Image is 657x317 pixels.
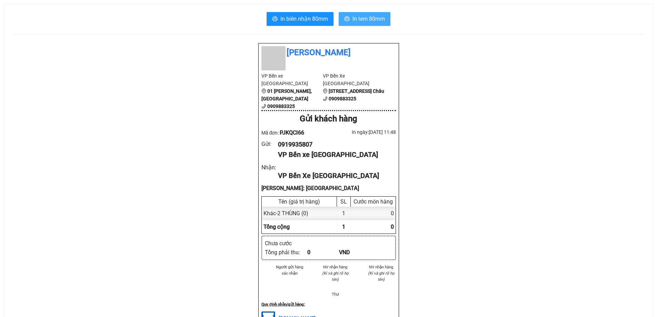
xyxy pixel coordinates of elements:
[339,248,371,257] div: VND
[280,14,328,23] span: In biên nhận 80mm
[272,16,278,22] span: printer
[261,128,329,137] div: Mã đơn:
[261,163,278,172] div: Nhận :
[261,140,278,148] div: Gửi :
[323,96,328,101] span: phone
[391,224,394,230] span: 0
[339,12,390,26] button: printerIn tem 80mm
[367,264,396,270] li: NV nhận hàng
[263,198,335,205] div: Tên (giá trị hàng)
[329,88,384,94] b: [STREET_ADDRESS] Châu
[321,264,350,270] li: NV nhận hàng
[261,72,323,87] li: VP Bến xe [GEOGRAPHIC_DATA]
[280,129,304,136] span: PJKQCI66
[267,103,295,109] b: 0909883325
[339,198,349,205] div: SL
[267,12,334,26] button: printerIn biên nhận 80mm
[278,149,390,160] div: VP Bến xe [GEOGRAPHIC_DATA]
[278,140,390,149] div: 0919935807
[352,14,385,23] span: In tem 80mm
[275,264,305,276] li: Người gửi hàng xác nhận
[261,112,396,126] div: Gửi khách hàng
[263,210,308,217] span: Khác - 2 THÙNG (0)
[323,89,328,93] span: environment
[261,104,266,109] span: phone
[323,72,385,87] li: VP Bến Xe [GEOGRAPHIC_DATA]
[263,224,290,230] span: Tổng cộng
[329,96,356,101] b: 0909883325
[329,128,396,136] div: In ngày: [DATE] 11:48
[368,271,395,282] i: (Kí và ghi rõ họ tên)
[352,198,394,205] div: Cước món hàng
[337,207,351,220] div: 1
[261,89,266,93] span: environment
[265,239,307,248] div: Chưa cước
[261,88,312,101] b: 01 [PERSON_NAME], [GEOGRAPHIC_DATA]
[261,184,396,192] div: [PERSON_NAME]: [GEOGRAPHIC_DATA]
[307,248,339,257] div: 0
[321,291,350,297] li: Thư
[322,271,349,282] i: (Kí và ghi rõ họ tên)
[344,16,350,22] span: printer
[261,46,396,59] li: [PERSON_NAME]
[261,301,396,307] div: Quy định nhận/gửi hàng :
[351,207,396,220] div: 0
[265,248,307,257] div: Tổng phải thu :
[278,170,390,181] div: VP Bến Xe [GEOGRAPHIC_DATA]
[342,224,345,230] span: 1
